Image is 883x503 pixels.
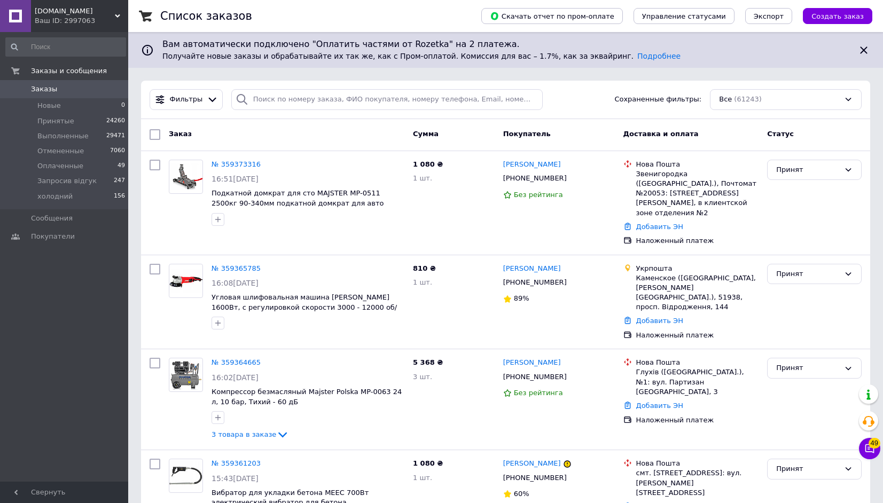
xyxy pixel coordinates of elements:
[114,192,125,201] span: 156
[636,317,683,325] a: Добавить ЭН
[37,146,84,156] span: Отмененные
[106,131,125,141] span: 29471
[413,264,436,272] span: 810 ₴
[719,95,732,105] span: Все
[636,468,759,498] div: смт. [STREET_ADDRESS]: вул. [PERSON_NAME][STREET_ADDRESS]
[212,264,261,272] a: № 359365785
[636,160,759,169] div: Нова Пошта
[776,269,840,280] div: Принят
[162,52,681,60] span: Получайте новые заказы и обрабатывайте их так же, как с Пром-оплатой. Комиссия для вас – 1.7%, ка...
[754,12,784,20] span: Экспорт
[514,389,563,397] span: Без рейтинга
[212,160,261,168] a: № 359373316
[106,116,125,126] span: 24260
[37,101,61,111] span: Новые
[413,459,443,467] span: 1 080 ₴
[503,459,561,469] a: [PERSON_NAME]
[636,223,683,231] a: Добавить ЭН
[413,358,443,366] span: 5 368 ₴
[745,8,792,24] button: Экспорт
[37,131,89,141] span: Выполненные
[767,130,794,138] span: Статус
[37,161,83,171] span: Оплаченные
[514,490,529,498] span: 60%
[636,273,759,312] div: Каменское ([GEOGRAPHIC_DATA], [PERSON_NAME][GEOGRAPHIC_DATA].), 51938, просп. Відродження, 144
[212,175,259,183] span: 16:51[DATE]
[169,269,202,293] img: Фото товару
[636,236,759,246] div: Наложенный платеж
[636,459,759,468] div: Нова Пошта
[803,8,872,24] button: Создать заказ
[859,438,880,459] button: Чат с покупателем49
[501,471,569,485] div: [PHONE_NUMBER]
[31,214,73,223] span: Сообщения
[162,38,849,51] span: Вам автоматически подключено "Оплатить частями от Rozetka" на 2 платежа.
[212,373,259,382] span: 16:02[DATE]
[169,360,202,390] img: Фото товару
[614,95,701,105] span: Сохраненные фильтры:
[169,264,203,298] a: Фото товару
[792,12,872,20] a: Создать заказ
[503,160,561,170] a: [PERSON_NAME]
[31,66,107,76] span: Заказы и сообщения
[413,174,432,182] span: 1 шт.
[501,171,569,185] div: [PHONE_NUMBER]
[212,430,276,438] span: 3 товара в заказе
[212,189,384,207] a: Подкатной домкрат для сто MAJSTER MP-0511 2500кг 90-340мм подкатной домкрат для авто
[503,264,561,274] a: [PERSON_NAME]
[413,130,439,138] span: Сумма
[637,52,681,60] a: Подробнее
[503,130,551,138] span: Покупатель
[634,8,734,24] button: Управление статусами
[503,358,561,368] a: [PERSON_NAME]
[642,12,726,20] span: Управление статусами
[5,37,126,57] input: Поиск
[636,367,759,397] div: Глухів ([GEOGRAPHIC_DATA].), №1: вул. Партизан [GEOGRAPHIC_DATA], 3
[212,430,289,438] a: 3 товара в заказе
[623,130,699,138] span: Доставка и оплата
[169,163,202,190] img: Фото товару
[776,164,840,176] div: Принят
[169,358,203,392] a: Фото товару
[114,176,125,186] span: 247
[31,232,75,241] span: Покупатели
[212,388,402,406] a: Компрессор безмасляный Majster Polska MP-0063 24 л, 10 бар, Тихий - 60 дБ
[501,370,569,384] div: [PHONE_NUMBER]
[413,160,443,168] span: 1 080 ₴
[31,84,57,94] span: Заказы
[118,161,125,171] span: 49
[170,95,203,105] span: Фильтры
[734,95,762,103] span: (61243)
[413,278,432,286] span: 1 шт.
[231,89,543,110] input: Поиск по номеру заказа, ФИО покупателя, номеру телефона, Email, номеру накладной
[481,8,623,24] button: Скачать отчет по пром-оплате
[490,11,614,21] span: Скачать отчет по пром-оплате
[37,116,74,126] span: Принятые
[37,176,97,186] span: Запросив відгук
[37,192,73,201] span: холодний
[35,16,128,26] div: Ваш ID: 2997063
[212,293,397,321] a: Угловая шлифовальная машина [PERSON_NAME] 1600Вт, с регулировкой скорости 3000 - 12000 об/мин
[110,146,125,156] span: 7060
[212,279,259,287] span: 16:08[DATE]
[636,415,759,425] div: Наложенный платеж
[636,264,759,273] div: Укрпошта
[169,459,203,493] a: Фото товару
[169,130,192,138] span: Заказ
[212,459,261,467] a: № 359361203
[636,402,683,410] a: Добавить ЭН
[636,169,759,218] div: Звенигородка ([GEOGRAPHIC_DATA].), Почтомат №20053: [STREET_ADDRESS][PERSON_NAME], в клиентской з...
[121,101,125,111] span: 0
[413,373,432,381] span: 3 шт.
[869,438,880,449] span: 49
[35,6,115,16] span: shock-market.in.ua
[169,461,202,490] img: Фото товару
[776,463,840,475] div: Принят
[636,331,759,340] div: Наложенный платеж
[501,276,569,289] div: [PHONE_NUMBER]
[776,363,840,374] div: Принят
[811,12,864,20] span: Создать заказ
[636,358,759,367] div: Нова Пошта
